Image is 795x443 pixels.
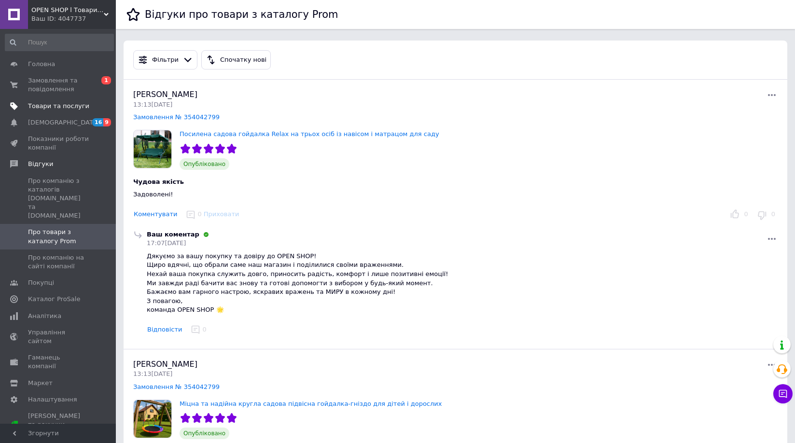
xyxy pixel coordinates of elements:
[28,102,89,111] span: Товари та послуги
[180,158,229,170] span: Опубліковано
[28,228,89,245] span: Про товари з каталогу Prom
[28,395,77,404] span: Налаштування
[145,9,338,20] h1: Відгуки про товари з каталогу Prom
[28,379,53,388] span: Маркет
[28,118,99,127] span: [DEMOGRAPHIC_DATA]
[201,50,271,69] button: Спочатку нові
[133,383,220,390] a: Замовлення № 354042799
[134,400,171,438] img: Міцна та надійна кругла садова підвісна гойдалка-гніздо для дітей і дорослих
[133,178,184,185] span: Чудова якість
[101,76,111,84] span: 1
[92,118,103,126] span: 16
[133,90,197,99] span: [PERSON_NAME]
[28,278,54,287] span: Покупці
[28,295,80,304] span: Каталог ProSale
[28,160,53,168] span: Відгуки
[28,76,89,94] span: Замовлення та повідомлення
[133,360,197,369] span: [PERSON_NAME]
[5,34,114,51] input: Пошук
[28,312,61,320] span: Аналітика
[147,252,448,313] span: Дякуємо за вашу покупку та довіру до OPEN SHOP! Щиро вдячні, що обрали саме наш магазин і поділил...
[31,6,104,14] span: OPEN SHOP l Товари з Європи
[134,130,171,168] img: Посилена садова гойдалка Relax на трьох осіб із навісом і матрацом для саду
[133,191,173,198] span: Задоволені!
[28,135,89,152] span: Показники роботи компанії
[773,384,793,403] button: Чат з покупцем
[28,412,89,438] span: [PERSON_NAME] та рахунки
[147,239,186,247] span: 17:07[DATE]
[133,370,172,377] span: 13:13[DATE]
[28,353,89,371] span: Гаманець компанії
[28,177,89,221] span: Про компанію з каталогів [DOMAIN_NAME] та [DOMAIN_NAME]
[133,101,172,108] span: 13:13[DATE]
[147,231,199,238] span: Ваш коментар
[147,325,182,335] button: Відповісти
[133,113,220,121] a: Замовлення № 354042799
[150,55,181,65] div: Фільтри
[218,55,268,65] div: Спочатку нові
[31,14,116,23] div: Ваш ID: 4047737
[28,253,89,271] span: Про компанію на сайті компанії
[180,130,439,138] a: Посилена садова гойдалка Relax на трьох осіб із навісом і матрацом для саду
[133,50,197,69] button: Фільтри
[180,428,229,439] span: Опубліковано
[28,60,55,69] span: Головна
[133,209,178,220] button: Коментувати
[180,400,442,407] a: Міцна та надійна кругла садова підвісна гойдалка-гніздо для дітей і дорослих
[28,328,89,346] span: Управління сайтом
[103,118,111,126] span: 9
